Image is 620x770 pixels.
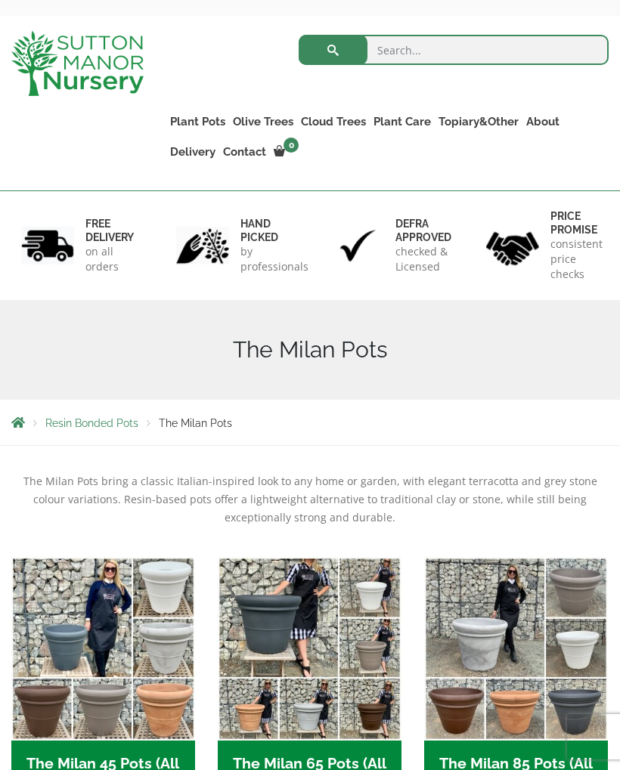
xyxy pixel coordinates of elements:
a: Resin Bonded Pots [45,417,138,429]
p: consistent price checks [550,237,603,282]
p: checked & Licensed [395,244,451,274]
img: The Milan 45 Pots (All Colours) [11,557,195,741]
a: Plant Pots [166,111,229,132]
h6: Defra approved [395,217,451,244]
a: Cloud Trees [297,111,370,132]
img: 3.jpg [331,227,384,265]
img: logo [11,31,144,96]
h6: Price promise [550,209,603,237]
a: Olive Trees [229,111,297,132]
a: 0 [270,141,303,162]
h6: FREE DELIVERY [85,217,134,244]
img: 2.jpg [176,227,229,265]
img: The Milan 65 Pots (All Colours) [218,557,401,741]
a: Contact [219,141,270,162]
a: Delivery [166,141,219,162]
p: on all orders [85,244,134,274]
span: 0 [284,138,299,153]
img: 1.jpg [21,227,74,265]
a: Topiary&Other [435,111,522,132]
h6: hand picked [240,217,308,244]
img: The Milan 85 Pots (All Colours) [424,557,608,741]
a: About [522,111,563,132]
h1: The Milan Pots [11,336,609,363]
span: The Milan Pots [159,417,232,429]
p: The Milan Pots bring a classic Italian-inspired look to any home or garden, with elegant terracot... [11,472,609,527]
img: 4.jpg [486,222,539,268]
input: Search... [299,35,609,65]
nav: Breadcrumbs [11,416,609,428]
p: by professionals [240,244,308,274]
a: Plant Care [370,111,435,132]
